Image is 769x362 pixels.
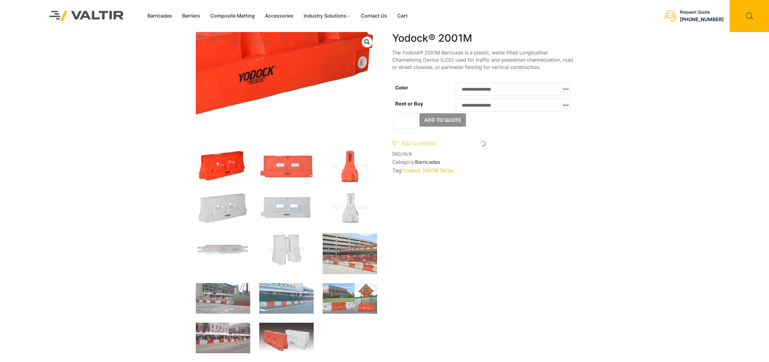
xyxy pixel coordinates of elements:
a: [PHONE_NUMBER] [680,16,724,22]
h1: Yodock® 2001M [392,32,574,44]
button: Add to Quote [419,113,466,127]
img: Convention Center Construction Project [323,233,377,274]
a: Barriers [177,11,205,21]
span: SKU: [392,151,574,157]
img: yodock_2001m_2.jpg [196,283,250,314]
a: Yodock 2001M Series [403,167,454,173]
a: Contact Us [356,11,392,21]
img: 2001M_Nat_Front.jpg [259,192,314,224]
a: Accessories [260,11,299,21]
label: Rent or Buy [395,101,423,107]
a: Industry Solutions [299,11,356,21]
img: 2001M_Org_Side.jpg [323,150,377,183]
img: 2001M_Org_Front.jpg [259,150,314,183]
a: Cart [392,11,413,21]
label: Color [395,85,408,91]
img: yodock_2001m_3.jpg [323,283,377,314]
img: 2001M_Nat_3Q.jpg [196,192,250,224]
a: Barricades [415,159,440,165]
span: Category: [392,159,574,165]
img: 2001M_Org_Top.jpg [259,233,314,266]
a: Barricades [142,11,177,21]
span: Tag: [392,167,574,173]
img: yodock_2001m_4.jpg [259,283,314,314]
img: Valtir Rentals [41,3,132,29]
img: yodock_2001m_5.jpg [196,323,250,353]
a: 🔍 [362,37,373,47]
img: 2001M_Org_3Q.jpg [196,150,250,183]
input: Product quantity [394,113,418,128]
img: 2001M_Nat_Top.jpg [196,233,250,266]
div: Request Quote [680,10,724,15]
a: Composite Matting [205,11,260,21]
span: N/A [403,151,412,157]
img: 2001M_Nat_Side.jpg [323,192,377,224]
img: yodock-2001m.png [259,323,314,355]
p: The Yodock® 2001M Barricade is a plastic, water-filled Longitudinal Channelizing Device (LCD) use... [392,49,574,71]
